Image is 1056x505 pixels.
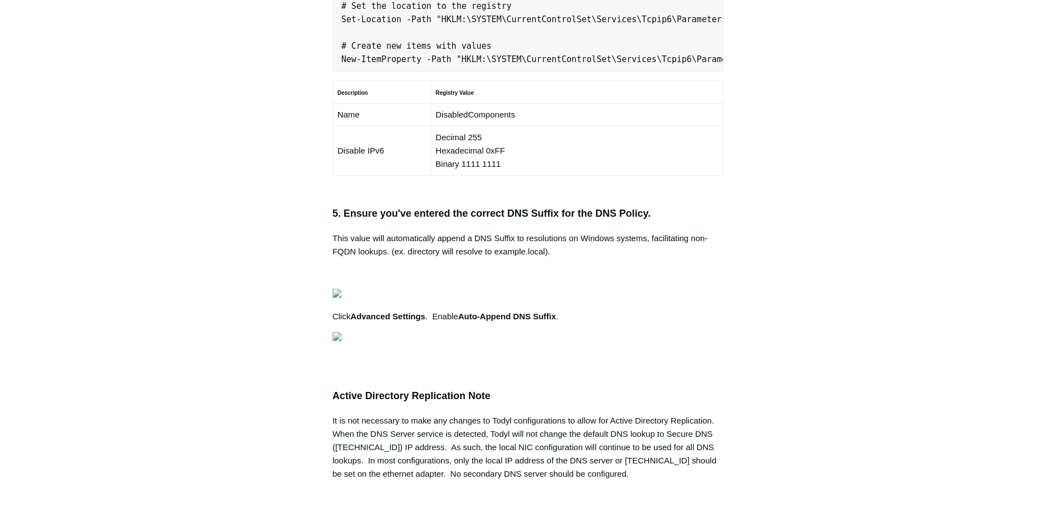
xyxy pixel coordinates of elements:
[333,206,724,222] h3: 5. Ensure you've entered the correct DNS Suffix for the DNS Policy.
[333,310,724,323] p: Click . Enable .
[431,126,723,176] td: Decimal 255 Hexadecimal 0xFF Binary 1111 1111
[333,126,431,176] td: Disable IPv6
[333,388,724,404] h3: Active Directory Replication Note
[333,232,724,258] p: This value will automatically append a DNS Suffix to resolutions on Windows systems, facilitating...
[333,289,341,298] img: 27414207119379
[333,414,724,481] div: It is not necessary to make any changes to Todyl configurations to allow for Active Directory Rep...
[431,104,723,126] td: DisabledComponents
[333,104,431,126] td: Name
[458,312,556,321] strong: Auto-Append DNS Suffix
[338,90,368,96] strong: Description
[333,332,341,341] img: 27414169404179
[350,312,425,321] strong: Advanced Settings
[436,90,474,96] strong: Registry Value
